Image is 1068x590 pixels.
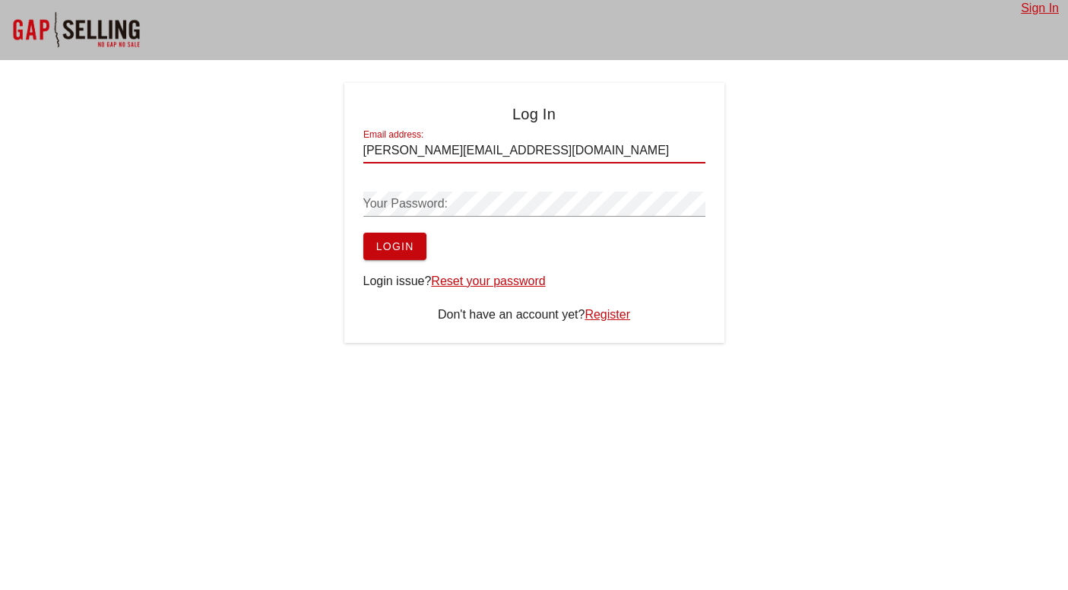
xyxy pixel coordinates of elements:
div: Login issue? [363,272,705,290]
button: Login [363,233,426,260]
div: Don't have an account yet? [363,306,705,324]
input: Enter email [363,138,705,163]
span: Login [376,240,414,252]
a: Reset your password [431,274,545,287]
a: Sign In [1021,2,1059,14]
h4: Log In [363,102,705,126]
a: Register [585,308,630,321]
label: Email address: [363,129,423,141]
